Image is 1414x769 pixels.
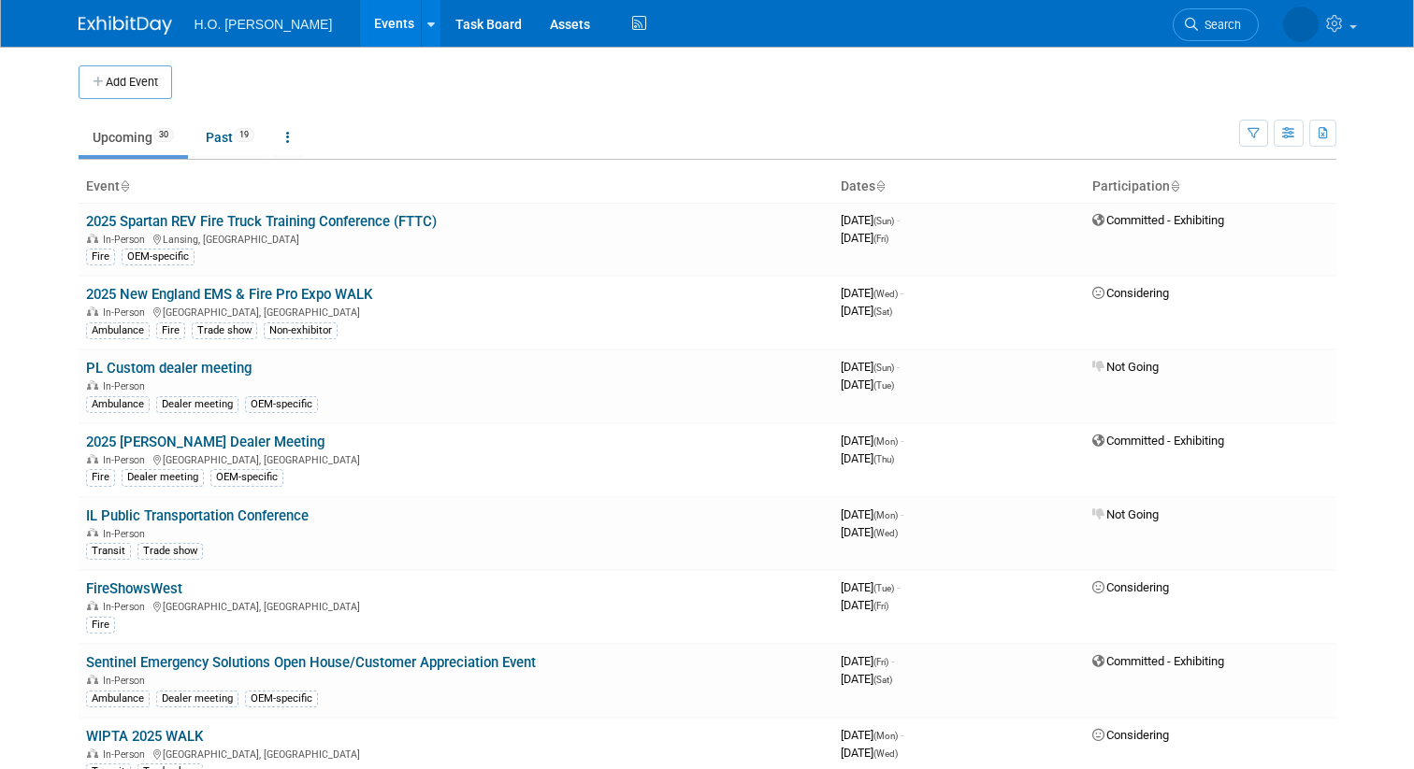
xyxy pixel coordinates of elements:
span: - [891,654,894,668]
img: In-Person Event [87,306,98,316]
a: IL Public Transportation Conference [86,507,309,524]
span: [DATE] [841,213,900,227]
div: Ambulance [86,396,150,413]
span: [DATE] [841,286,903,300]
div: Fire [86,617,115,634]
span: [DATE] [841,304,892,318]
span: (Tue) [873,380,894,391]
a: Upcoming30 [79,120,188,155]
a: Sort by Participation Type [1170,178,1179,193]
span: Considering [1092,286,1169,300]
span: Considering [1092,580,1169,594]
div: Ambulance [86,322,150,339]
span: (Wed) [873,289,898,299]
img: In-Person Event [87,528,98,537]
span: Considering [1092,728,1169,742]
span: [DATE] [841,728,903,742]
img: In-Person Event [87,748,98,758]
span: Committed - Exhibiting [1092,434,1224,448]
img: In-Person Event [87,675,98,684]
span: In-Person [103,454,151,466]
span: [DATE] [841,525,898,539]
span: - [897,213,900,227]
span: [DATE] [841,434,903,448]
span: H.O. [PERSON_NAME] [195,17,333,32]
a: PL Custom dealer meeting [86,360,252,377]
span: (Fri) [873,657,888,667]
a: Sort by Start Date [875,178,885,193]
span: [DATE] [841,580,900,594]
span: In-Person [103,601,151,613]
div: Non-exhibitor [264,322,338,339]
span: [DATE] [841,654,894,668]
th: Event [79,171,833,203]
span: 30 [153,128,174,142]
a: 2025 [PERSON_NAME] Dealer Meeting [86,434,325,450]
span: - [901,286,903,300]
a: 2025 New England EMS & Fire Pro Expo WALK [86,286,372,303]
span: - [897,580,900,594]
div: Lansing, [GEOGRAPHIC_DATA] [86,231,826,246]
img: ExhibitDay [79,16,172,35]
span: (Sun) [873,363,894,373]
span: In-Person [103,675,151,687]
span: In-Person [103,306,151,319]
div: Fire [86,249,115,265]
span: In-Person [103,380,151,392]
div: [GEOGRAPHIC_DATA], [GEOGRAPHIC_DATA] [86,746,826,761]
span: [DATE] [841,598,888,612]
span: - [901,434,903,448]
span: (Fri) [873,234,888,244]
div: [GEOGRAPHIC_DATA], [GEOGRAPHIC_DATA] [86,451,826,466]
div: OEM-specific [245,396,318,413]
span: [DATE] [841,746,898,760]
div: Dealer meeting [156,691,238,707]
div: [GEOGRAPHIC_DATA], [GEOGRAPHIC_DATA] [86,598,826,613]
img: In-Person Event [87,454,98,463]
span: (Mon) [873,436,898,447]
span: - [897,360,900,374]
span: (Sun) [873,216,894,226]
span: (Sat) [873,306,892,317]
div: Ambulance [86,691,150,707]
a: Sort by Event Name [120,178,129,193]
span: [DATE] [841,507,903,521]
img: Paige Bostrom [1283,7,1319,42]
span: [DATE] [841,672,892,686]
button: Add Event [79,65,172,99]
span: Not Going [1092,507,1159,521]
span: [DATE] [841,360,900,374]
span: Not Going [1092,360,1159,374]
span: - [901,507,903,521]
div: Fire [86,469,115,486]
img: In-Person Event [87,601,98,610]
span: Search [1198,18,1241,32]
a: Search [1173,8,1259,41]
span: (Wed) [873,748,898,759]
span: - [901,728,903,742]
span: [DATE] [841,451,894,465]
div: [GEOGRAPHIC_DATA], [GEOGRAPHIC_DATA] [86,304,826,319]
div: Dealer meeting [122,469,204,486]
div: OEM-specific [122,249,195,265]
a: FireShowsWest [86,580,182,597]
span: Committed - Exhibiting [1092,654,1224,668]
span: (Fri) [873,601,888,611]
div: Trade show [192,322,257,339]
span: In-Person [103,748,151,761]
th: Dates [833,171,1085,203]
span: [DATE] [841,231,888,245]
div: Fire [156,322,185,339]
span: (Thu) [873,454,894,464]
span: Committed - Exhibiting [1092,213,1224,227]
th: Participation [1085,171,1336,203]
div: Transit [86,543,131,560]
span: (Sat) [873,675,892,685]
img: In-Person Event [87,380,98,390]
div: OEM-specific [245,691,318,707]
img: In-Person Event [87,234,98,243]
div: Dealer meeting [156,396,238,413]
a: Sentinel Emergency Solutions Open House/Customer Appreciation Event [86,654,536,671]
span: (Wed) [873,528,898,538]
a: Past19 [192,120,268,155]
